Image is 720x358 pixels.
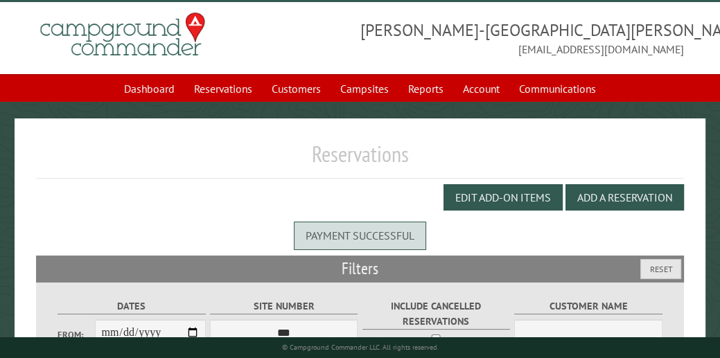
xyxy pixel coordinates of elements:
label: Customer Name [514,298,662,314]
small: © Campground Commander LLC. All rights reserved. [282,343,439,352]
a: Customers [263,75,329,102]
a: Reports [400,75,452,102]
a: Communications [511,75,604,102]
h2: Filters [36,256,684,282]
a: Account [455,75,508,102]
span: [PERSON_NAME]-[GEOGRAPHIC_DATA][PERSON_NAME] [EMAIL_ADDRESS][DOMAIN_NAME] [360,19,685,57]
a: Reservations [186,75,261,102]
label: Site Number [210,298,358,314]
button: Reset [640,259,681,279]
div: Payment successful [294,222,426,249]
button: Edit Add-on Items [444,184,563,211]
button: Add a Reservation [565,184,684,211]
label: Dates [58,298,205,314]
h1: Reservations [36,141,684,179]
label: From: [58,328,94,341]
a: Campsites [332,75,397,102]
a: Dashboard [116,75,183,102]
img: Campground Commander [36,8,209,62]
label: Include Cancelled Reservations [362,298,510,329]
